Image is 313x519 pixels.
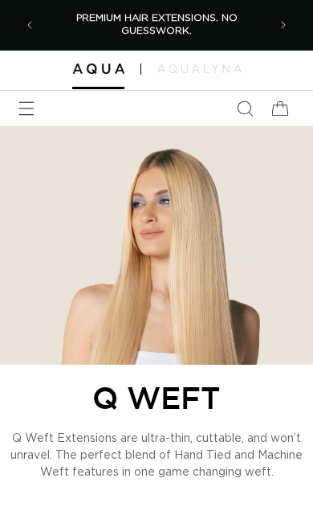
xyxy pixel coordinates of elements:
img: Aqua Hair Extensions [72,63,124,74]
summary: Menu [9,91,44,126]
button: Next announcement [266,7,301,43]
h2: Q WEFT [92,381,221,415]
span: PREMIUM HAIR EXTENSIONS. NO GUESSWORK. [76,13,238,35]
p: Q Weft Extensions are ultra-thin, cuttable, and won’t unravel. The perfect blend of Hand Tied and... [8,431,305,481]
button: Previous announcement [12,7,47,43]
img: aqualyna.com [157,64,242,72]
summary: Search [227,91,262,126]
